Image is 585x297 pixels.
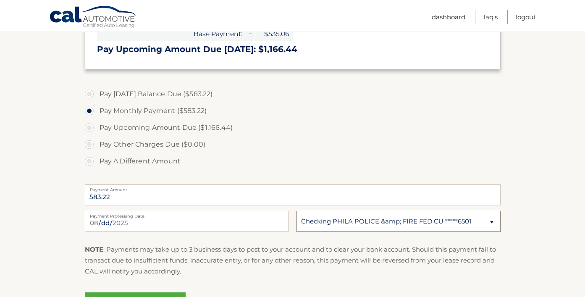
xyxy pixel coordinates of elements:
label: Payment Processing Date [85,211,289,218]
input: Payment Date [85,211,289,232]
input: Payment Amount [85,184,501,205]
span: Base Payment: [97,26,246,41]
strong: NOTE [85,245,103,253]
a: Cal Automotive [49,5,137,30]
a: Logout [516,10,536,24]
label: Pay [DATE] Balance Due ($583.22) [85,86,501,103]
label: Pay Monthly Payment ($583.22) [85,103,501,119]
a: FAQ's [483,10,498,24]
label: Payment Amount [85,184,501,191]
p: : Payments may take up to 3 business days to post to your account and to clear your bank account.... [85,244,501,277]
a: Dashboard [432,10,465,24]
span: + [246,26,254,41]
label: Pay Upcoming Amount Due ($1,166.44) [85,119,501,136]
label: Pay Other Charges Due ($0.00) [85,136,501,153]
h3: Pay Upcoming Amount Due [DATE]: $1,166.44 [97,44,488,55]
span: $535.06 [255,26,293,41]
label: Pay A Different Amount [85,153,501,170]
